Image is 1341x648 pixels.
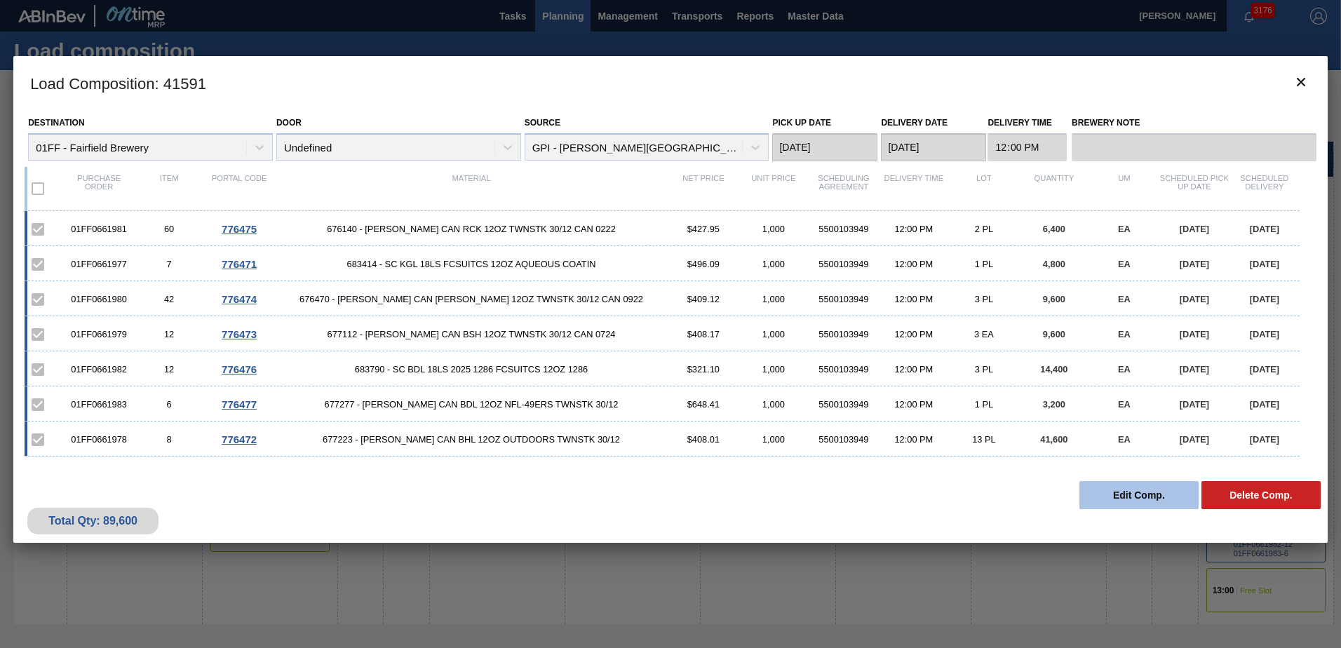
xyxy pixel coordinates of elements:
span: 6,400 [1043,224,1065,234]
span: [DATE] [1180,329,1209,339]
span: 776475 [222,223,257,235]
div: 5500103949 [809,434,879,445]
div: Go to Order [204,398,274,410]
span: 676140 - CARR CAN RCK 12OZ TWNSTK 30/12 CAN 0222 [274,224,668,234]
div: Lot [949,174,1019,203]
span: 676470 - CARR CAN BUD 12OZ TWNSTK 30/12 CAN 0922 [274,294,668,304]
div: 3 PL [949,364,1019,374]
div: $427.95 [668,224,739,234]
div: 13 PL [949,434,1019,445]
div: 12:00 PM [879,259,949,269]
span: [DATE] [1250,259,1279,269]
div: 1 PL [949,399,1019,410]
span: 683414 - SC KGL 18LS FCSUITCS 12OZ AQUEOUS COATIN [274,259,668,269]
div: $648.41 [668,399,739,410]
span: 677112 - CARR CAN BSH 12OZ TWNSTK 30/12 CAN 0724 [274,329,668,339]
span: EA [1118,364,1131,374]
div: 12 [134,364,204,374]
span: EA [1118,259,1131,269]
div: 5500103949 [809,364,879,374]
div: 01FF0661981 [64,224,134,234]
div: 5500103949 [809,294,879,304]
div: 2 PL [949,224,1019,234]
div: Net Price [668,174,739,203]
span: [DATE] [1250,434,1279,445]
h3: Load Composition : 41591 [13,56,1328,109]
div: Go to Order [204,433,274,445]
span: [DATE] [1180,224,1209,234]
input: mm/dd/yyyy [881,133,986,161]
span: [DATE] [1250,224,1279,234]
button: Delete Comp. [1201,481,1321,509]
div: 01FF0661983 [64,399,134,410]
div: 12:00 PM [879,399,949,410]
div: Go to Order [204,293,274,305]
span: 677277 - CARR CAN BDL 12OZ NFL-49ERS TWNSTK 30/12 [274,399,668,410]
div: Item [134,174,204,203]
div: Scheduled Delivery [1229,174,1300,203]
div: $409.12 [668,294,739,304]
span: [DATE] [1180,364,1209,374]
div: 1,000 [739,364,809,374]
div: 6 [134,399,204,410]
div: 42 [134,294,204,304]
div: Go to Order [204,223,274,235]
span: EA [1118,434,1131,445]
span: 776476 [222,363,257,375]
span: EA [1118,329,1131,339]
label: Pick up Date [772,118,831,128]
div: 01FF0661979 [64,329,134,339]
label: Source [525,118,560,128]
div: 1,000 [739,329,809,339]
div: 1,000 [739,294,809,304]
span: [DATE] [1180,259,1209,269]
span: 776471 [222,258,257,270]
div: 12:00 PM [879,224,949,234]
span: 14,400 [1040,364,1067,374]
span: EA [1118,294,1131,304]
div: 7 [134,259,204,269]
div: 8 [134,434,204,445]
label: Destination [28,118,84,128]
span: 776477 [222,398,257,410]
div: Unit Price [739,174,809,203]
div: 5500103949 [809,399,879,410]
div: Portal code [204,174,274,203]
span: [DATE] [1250,329,1279,339]
span: [DATE] [1180,294,1209,304]
div: 12:00 PM [879,364,949,374]
div: 60 [134,224,204,234]
label: Delivery Time [988,113,1067,133]
span: [DATE] [1250,294,1279,304]
span: 9,600 [1043,294,1065,304]
div: 3 EA [949,329,1019,339]
input: mm/dd/yyyy [772,133,877,161]
label: Door [276,118,302,128]
span: 776473 [222,328,257,340]
div: Scheduling Agreement [809,174,879,203]
div: 1,000 [739,399,809,410]
div: 5500103949 [809,259,879,269]
div: Go to Order [204,258,274,270]
div: UM [1089,174,1159,203]
div: 1,000 [739,224,809,234]
div: 1,000 [739,259,809,269]
span: EA [1118,224,1131,234]
span: 776472 [222,433,257,445]
div: 12 [134,329,204,339]
button: Edit Comp. [1079,481,1199,509]
div: $408.17 [668,329,739,339]
div: 01FF0661980 [64,294,134,304]
div: Go to Order [204,328,274,340]
label: Delivery Date [881,118,947,128]
span: EA [1118,399,1131,410]
div: Total Qty: 89,600 [38,515,148,527]
div: Quantity [1019,174,1089,203]
div: 3 PL [949,294,1019,304]
span: 677223 - CARR CAN BHL 12OZ OUTDOORS TWNSTK 30/12 [274,434,668,445]
div: 5500103949 [809,329,879,339]
div: 12:00 PM [879,329,949,339]
span: 776474 [222,293,257,305]
div: Purchase order [64,174,134,203]
div: 01FF0661982 [64,364,134,374]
